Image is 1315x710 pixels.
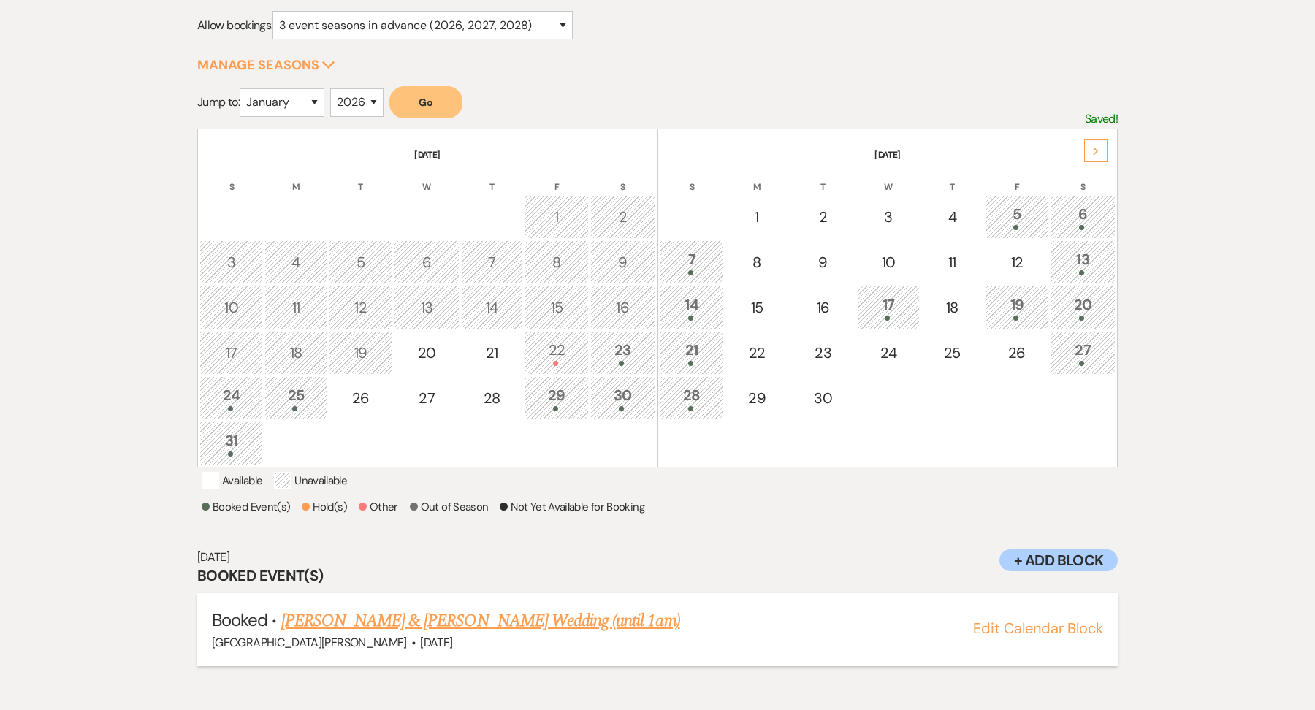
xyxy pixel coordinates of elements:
th: S [199,163,263,194]
div: 8 [733,251,780,273]
div: 16 [598,297,647,318]
div: 8 [533,251,580,273]
div: 14 [469,297,516,318]
div: 28 [469,387,516,409]
p: Out of Season [410,498,489,516]
div: 6 [1059,203,1108,230]
div: 27 [1059,339,1108,366]
div: 4 [929,206,976,228]
p: Booked Event(s) [202,498,290,516]
h3: Booked Event(s) [197,565,1118,586]
span: [DATE] [420,635,452,650]
div: 7 [469,251,516,273]
div: 21 [469,342,516,364]
span: Jump to: [197,94,240,110]
div: 17 [207,342,255,364]
div: 23 [598,339,647,366]
div: 29 [533,384,580,411]
div: 24 [865,342,912,364]
div: 5 [337,251,384,273]
div: 11 [272,297,319,318]
div: 2 [798,206,847,228]
div: 20 [1059,294,1108,321]
div: 27 [402,387,451,409]
div: 6 [402,251,451,273]
th: S [1051,163,1116,194]
div: 5 [993,203,1040,230]
th: T [790,163,855,194]
p: Hold(s) [302,498,347,516]
div: 12 [993,251,1040,273]
div: 28 [668,384,715,411]
th: S [660,163,723,194]
div: 14 [668,294,715,321]
div: 7 [668,248,715,275]
th: M [725,163,788,194]
div: 15 [533,297,580,318]
div: 1 [533,206,580,228]
p: Available [202,472,262,489]
div: 18 [929,297,976,318]
div: 13 [1059,248,1108,275]
div: 31 [207,430,255,457]
div: 2 [598,206,647,228]
div: 16 [798,297,847,318]
th: [DATE] [199,131,655,161]
div: 18 [272,342,319,364]
h6: [DATE] [197,549,1118,565]
div: 4 [272,251,319,273]
button: Go [389,86,462,118]
p: Other [359,498,398,516]
th: M [264,163,327,194]
div: 21 [668,339,715,366]
div: 26 [993,342,1040,364]
span: [GEOGRAPHIC_DATA][PERSON_NAME] [212,635,407,650]
div: 15 [733,297,780,318]
div: 20 [402,342,451,364]
div: 29 [733,387,780,409]
th: F [525,163,588,194]
div: 10 [207,297,255,318]
a: [PERSON_NAME] & [PERSON_NAME] Wedding (until 1am) [281,608,680,634]
div: 10 [865,251,912,273]
th: T [461,163,524,194]
div: 22 [733,342,780,364]
div: 25 [929,342,976,364]
div: 9 [798,251,847,273]
div: 19 [337,342,384,364]
button: Manage Seasons [197,58,335,72]
p: Saved! [1085,110,1118,129]
div: 25 [272,384,319,411]
p: Not Yet Available for Booking [500,498,644,516]
div: 19 [993,294,1040,321]
span: Booked [212,608,267,631]
div: 13 [402,297,451,318]
div: 30 [798,387,847,409]
p: Unavailable [274,472,347,489]
div: 26 [337,387,384,409]
th: W [857,163,920,194]
div: 30 [598,384,647,411]
div: 3 [865,206,912,228]
th: T [921,163,984,194]
th: F [985,163,1048,194]
th: S [590,163,655,194]
div: 12 [337,297,384,318]
span: Allow bookings: [197,18,272,33]
div: 23 [798,342,847,364]
div: 11 [929,251,976,273]
th: W [394,163,459,194]
div: 22 [533,339,580,366]
div: 17 [865,294,912,321]
button: Edit Calendar Block [973,621,1103,635]
div: 24 [207,384,255,411]
button: + Add Block [999,549,1118,571]
th: [DATE] [660,131,1116,161]
div: 9 [598,251,647,273]
div: 1 [733,206,780,228]
div: 3 [207,251,255,273]
th: T [329,163,392,194]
